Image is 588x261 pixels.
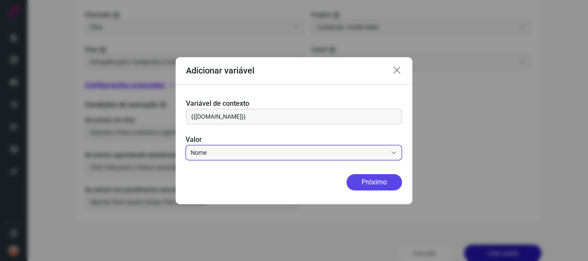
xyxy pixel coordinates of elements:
[186,65,254,76] h3: Adicionar variável
[347,174,402,190] button: Próximo
[186,98,402,109] label: Variável de contexto
[191,145,387,160] input: Insira um valor
[191,109,397,124] input: Nome da variável
[186,135,402,145] label: Valor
